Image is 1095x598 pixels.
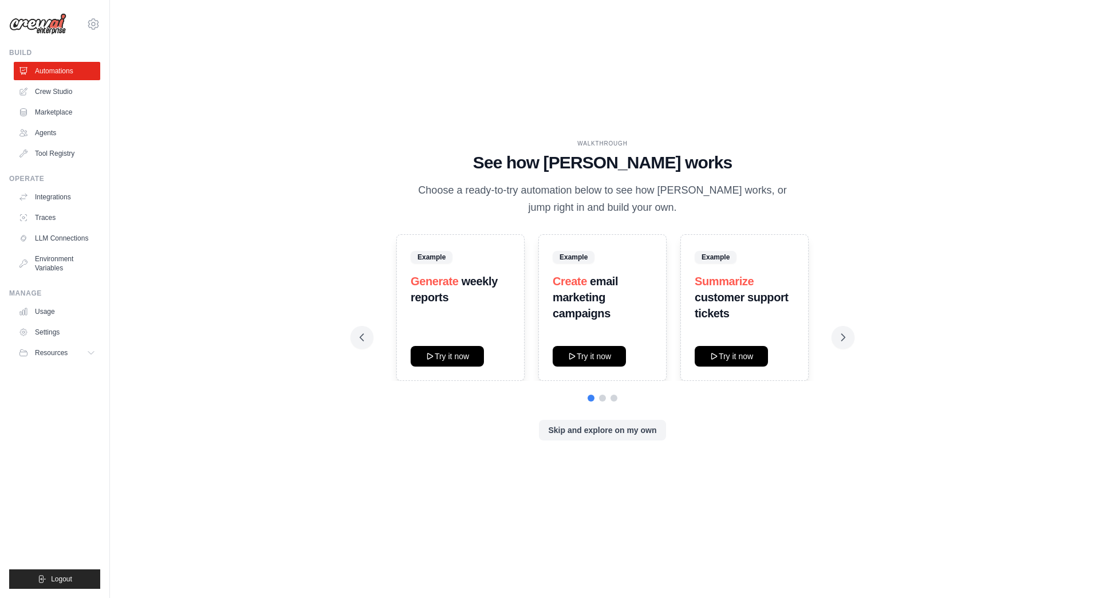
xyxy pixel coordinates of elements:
h1: See how [PERSON_NAME] works [360,152,845,173]
span: Example [695,251,736,263]
button: Logout [9,569,100,589]
a: Integrations [14,188,100,206]
a: Agents [14,124,100,142]
a: LLM Connections [14,229,100,247]
span: Example [553,251,594,263]
button: Resources [14,344,100,362]
a: Environment Variables [14,250,100,277]
a: Marketplace [14,103,100,121]
span: Create [553,275,587,288]
span: Resources [35,348,68,357]
span: Logout [51,575,72,584]
button: Try it now [695,346,768,367]
a: Settings [14,323,100,341]
a: Tool Registry [14,144,100,163]
a: Crew Studio [14,82,100,101]
a: Automations [14,62,100,80]
button: Try it now [411,346,484,367]
p: Choose a ready-to-try automation below to see how [PERSON_NAME] works, or jump right in and build... [410,182,795,216]
button: Try it now [553,346,626,367]
div: Build [9,48,100,57]
div: Operate [9,174,100,183]
button: Skip and explore on my own [539,420,665,440]
span: Example [411,251,452,263]
span: Summarize [695,275,754,288]
img: Logo [9,13,66,35]
strong: email marketing campaigns [553,275,618,320]
a: Traces [14,208,100,227]
a: Usage [14,302,100,321]
strong: weekly reports [411,275,498,304]
div: WALKTHROUGH [360,139,845,148]
span: Generate [411,275,459,288]
div: Manage [9,289,100,298]
strong: customer support tickets [695,291,789,320]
